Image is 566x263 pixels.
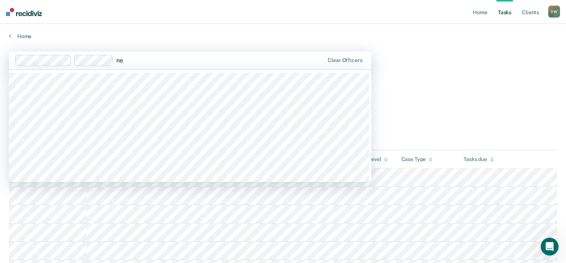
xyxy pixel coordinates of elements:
[6,8,42,16] img: Recidiviz
[548,6,560,18] div: D W
[9,33,557,40] a: Home
[401,156,432,163] div: Case Type
[463,156,494,163] div: Tasks due
[548,6,560,18] button: DW
[328,57,362,64] div: Clear officers
[541,238,559,256] iframe: Intercom live chat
